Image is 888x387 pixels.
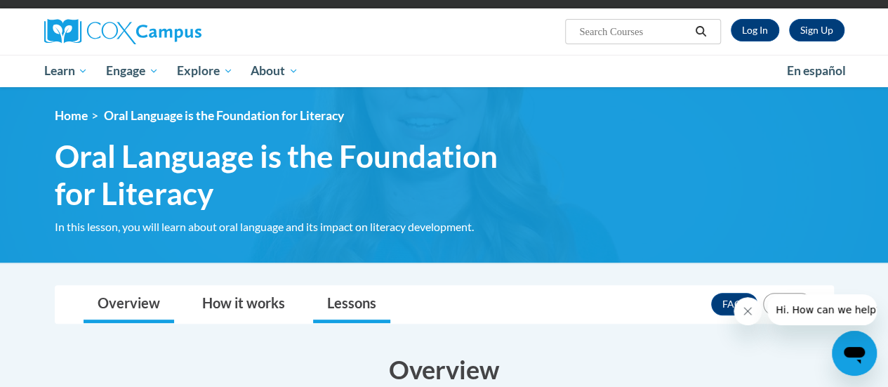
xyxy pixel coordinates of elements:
[313,286,390,323] a: Lessons
[789,19,844,41] a: Register
[55,219,539,235] div: In this lesson, you will learn about oral language and its impact on literacy development.
[84,286,174,323] a: Overview
[44,63,88,79] span: Learn
[55,138,539,212] span: Oral Language is the Foundation for Literacy
[106,63,159,79] span: Engage
[35,55,98,87] a: Learn
[241,55,307,87] a: About
[177,63,233,79] span: Explore
[44,19,201,44] img: Cox Campus
[34,55,855,87] div: Main menu
[55,352,834,387] h3: Overview
[787,63,846,78] span: En español
[55,108,88,123] a: Home
[778,56,855,86] a: En español
[767,294,877,325] iframe: Message from company
[8,10,114,21] span: Hi. How can we help?
[104,108,344,123] span: Oral Language is the Foundation for Literacy
[44,19,297,44] a: Cox Campus
[731,19,779,41] a: Log In
[97,55,168,87] a: Engage
[832,331,877,376] iframe: Button to launch messaging window
[711,293,757,315] a: FAQs
[188,286,299,323] a: How it works
[578,23,690,40] input: Search Courses
[168,55,242,87] a: Explore
[251,63,298,79] span: About
[690,23,711,40] button: Search
[734,297,762,325] iframe: Close message
[763,293,812,315] button: Enroll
